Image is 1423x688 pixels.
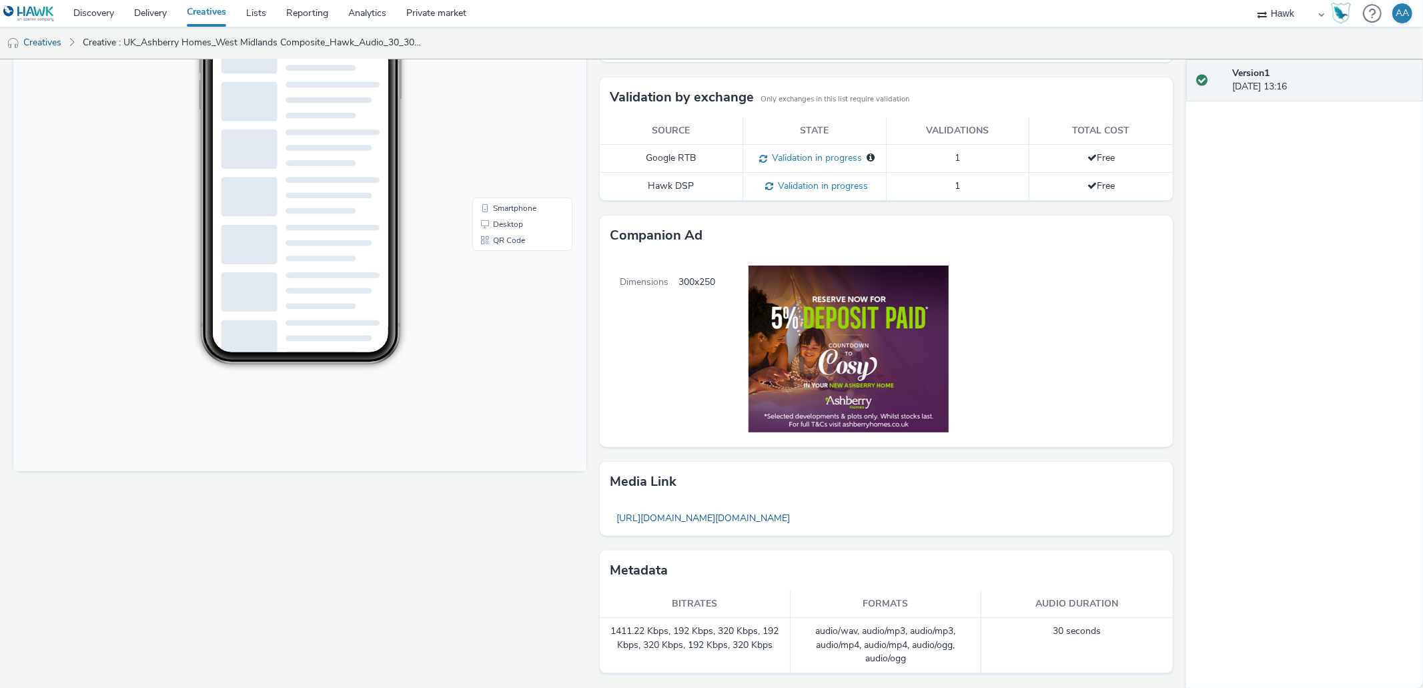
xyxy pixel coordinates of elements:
span: Free [1087,180,1115,192]
span: QR Code [480,312,512,320]
div: [DATE] 13:16 [1232,67,1412,94]
span: 1 [955,151,960,164]
strong: Version 1 [1232,67,1270,79]
img: Companion Ad [715,256,959,442]
td: audio/wav, audio/mp3, audio/mp3, audio/mp4, audio/mp4, audio/ogg, audio/ogg [791,618,981,673]
span: Desktop [480,296,510,304]
span: 1 [955,180,960,192]
span: 16:54 [213,51,227,59]
small: Only exchanges in this list require validation [761,94,909,105]
span: Smartphone [480,280,523,288]
th: Bitrates [600,591,791,618]
img: audio [7,37,20,50]
h3: Media link [610,472,676,492]
a: [URL][DOMAIN_NAME][DOMAIN_NAME] [610,505,797,531]
div: AA [1396,3,1409,23]
span: Validation in progress [767,151,862,164]
th: Source [600,117,743,145]
th: Total cost [1029,117,1173,145]
li: QR Code [462,308,556,324]
td: Hawk DSP [600,173,743,201]
span: 300x250 [678,256,715,446]
img: Hawk Academy [1331,3,1351,24]
span: Dimensions [600,256,678,446]
td: Google RTB [600,145,743,173]
td: 1411.22 Kbps, 192 Kbps, 320 Kbps, 192 Kbps, 320 Kbps, 192 Kbps, 320 Kbps [600,618,791,673]
h3: Validation by exchange [610,87,754,107]
li: Desktop [462,292,556,308]
h3: Companion Ad [610,226,702,246]
th: Audio duration [981,591,1172,618]
span: Free [1087,151,1115,164]
img: undefined Logo [3,5,55,22]
a: Hawk Academy [1331,3,1356,24]
th: Validations [886,117,1029,145]
h3: Metadata [610,561,668,581]
span: Validation in progress [773,180,868,192]
li: Smartphone [462,276,556,292]
th: State [743,117,886,145]
td: 30 seconds [981,618,1172,673]
a: Creative : UK_Ashberry Homes_West Midlands Composite_Hawk_Audio_30_300x250_29/9/2025 [76,27,432,59]
th: Formats [791,591,981,618]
